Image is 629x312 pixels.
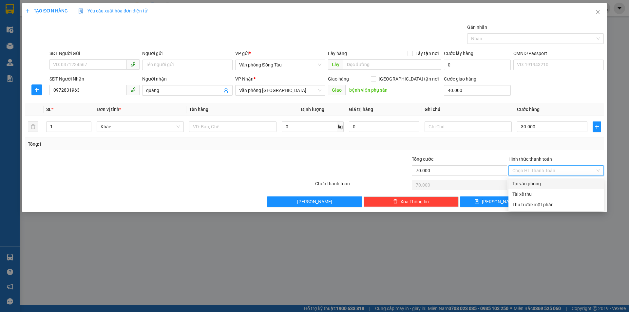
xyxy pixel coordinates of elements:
[297,198,332,205] span: [PERSON_NAME]
[28,121,38,132] button: delete
[349,107,373,112] span: Giá trị hàng
[589,3,607,22] button: Close
[349,121,419,132] input: 0
[46,107,51,112] span: SL
[49,50,140,57] div: SĐT Người Gửi
[444,60,511,70] input: Cước lấy hàng
[267,196,362,207] button: [PERSON_NAME]
[508,156,552,162] label: Hình thức thanh toán
[78,9,84,14] img: icon
[8,8,41,41] img: logo.jpg
[130,87,136,92] span: phone
[513,50,603,57] div: CMND/Passport
[223,88,229,93] span: user-add
[444,51,473,56] label: Cước lấy hàng
[49,75,140,83] div: SĐT Người Nhận
[142,75,232,83] div: Người nhận
[328,85,345,95] span: Giao
[482,198,517,205] span: [PERSON_NAME]
[512,180,600,187] div: Tại văn phòng
[400,198,429,205] span: Xóa Thông tin
[343,59,441,70] input: Dọc đường
[444,85,511,96] input: Cước giao hàng
[425,121,512,132] input: Ghi Chú
[28,140,243,148] div: Tổng: 1
[413,50,441,57] span: Lấy tận nơi
[235,76,254,82] span: VP Nhận
[328,51,347,56] span: Lấy hàng
[422,103,514,116] th: Ghi chú
[25,8,68,13] span: TẠO ĐƠN HÀNG
[301,107,324,112] span: Định lượng
[36,41,149,49] li: Hotline: 1900888999
[101,122,180,132] span: Khác
[345,85,441,95] input: Dọc đường
[142,50,232,57] div: Người gửi
[328,59,343,70] span: Lấy
[337,121,344,132] span: kg
[460,196,531,207] button: save[PERSON_NAME]
[239,60,321,70] span: Văn phòng Đồng Tàu
[239,85,321,95] span: Văn phòng Thanh Hóa
[36,16,149,41] li: 01A03 [GEOGRAPHIC_DATA], [GEOGRAPHIC_DATA] ( bên cạnh cây xăng bến xe phía Bắc cũ)
[467,25,487,30] label: Gán nhãn
[97,107,121,112] span: Đơn vị tính
[444,76,476,82] label: Cước giao hàng
[189,107,208,112] span: Tên hàng
[364,196,459,207] button: deleteXóa Thông tin
[25,9,30,13] span: plus
[517,107,540,112] span: Cước hàng
[512,201,600,208] div: Thu trước một phần
[412,156,433,162] span: Tổng cước
[593,121,601,132] button: plus
[31,84,42,95] button: plus
[130,62,136,67] span: phone
[189,121,276,132] input: VD: Bàn, Ghế
[595,9,600,15] span: close
[314,180,411,192] div: Chưa thanh toán
[593,124,601,129] span: plus
[69,8,116,16] b: 36 Limousine
[475,199,479,204] span: save
[32,87,42,92] span: plus
[512,191,600,198] div: Tài xế thu
[235,50,325,57] div: VP gửi
[376,75,441,83] span: [GEOGRAPHIC_DATA] tận nơi
[328,76,349,82] span: Giao hàng
[78,8,147,13] span: Yêu cầu xuất hóa đơn điện tử
[393,199,398,204] span: delete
